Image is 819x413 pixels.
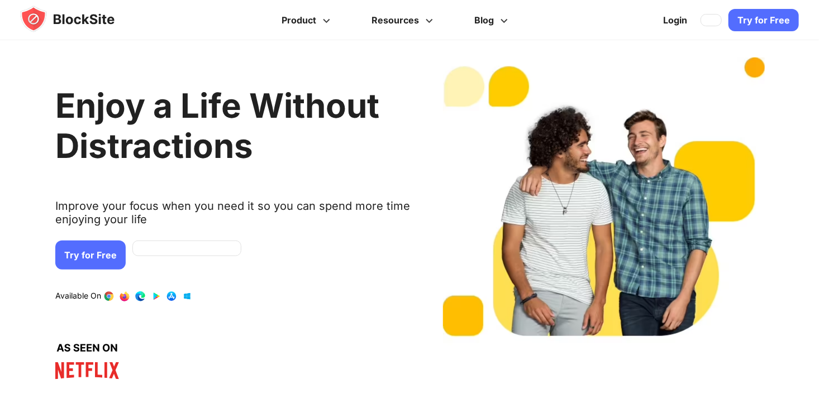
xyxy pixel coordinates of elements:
h2: Enjoy a Life Without Distractions [55,85,412,166]
a: Login [656,7,694,33]
text: Available On [55,291,101,302]
img: blocksite-icon.5d769676.svg [20,6,136,32]
a: Try for Free [55,241,126,270]
a: Try for Free [728,9,799,31]
text: Improve your focus when you need it so you can spend more time enjoying your life [55,199,412,235]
